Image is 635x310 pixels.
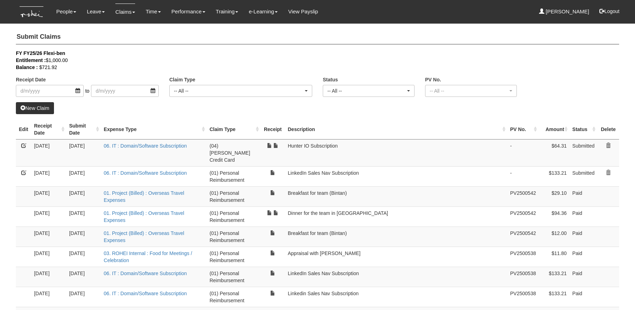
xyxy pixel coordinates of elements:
[31,247,66,267] td: [DATE]
[66,166,101,186] td: [DATE]
[101,119,207,139] th: Expense Type : activate to sort column ascending
[169,76,195,83] label: Claim Type
[569,247,597,267] td: Paid
[569,287,597,307] td: Paid
[66,247,101,267] td: [DATE]
[66,206,101,227] td: [DATE]
[323,85,415,97] button: -- All --
[16,57,46,63] b: Entitlement :
[216,4,238,20] a: Training
[207,186,261,206] td: (01) Personal Reimbursement
[31,119,66,139] th: Receipt Date : activate to sort column ascending
[539,267,569,287] td: $133.21
[285,139,507,166] td: Hunter IO Subscription
[16,85,84,97] input: d/m/yyyy
[539,186,569,206] td: $29.10
[84,85,91,97] span: to
[104,143,187,149] a: 06. IT : Domain/Software Subscription
[569,186,597,206] td: Paid
[539,119,569,139] th: Amount : activate to sort column ascending
[207,287,261,307] td: (01) Personal Reimbursement
[507,247,539,267] td: PV2500538
[31,166,66,186] td: [DATE]
[285,166,507,186] td: LinkedIn Sales Nav Subscription
[569,267,597,287] td: Paid
[104,230,184,243] a: 01. Project (Billed) : Overseas Travel Expenses
[288,4,318,20] a: View Payslip
[507,166,539,186] td: -
[66,186,101,206] td: [DATE]
[207,227,261,247] td: (01) Personal Reimbursement
[507,186,539,206] td: PV2500542
[285,247,507,267] td: Appraisal with [PERSON_NAME]
[31,206,66,227] td: [DATE]
[539,287,569,307] td: $133.21
[425,85,517,97] button: -- All --
[115,4,135,20] a: Claims
[207,267,261,287] td: (01) Personal Reimbursement
[597,119,619,139] th: Delete
[174,87,303,94] div: -- All --
[539,227,569,247] td: $12.00
[16,57,609,64] div: $1,000.00
[31,267,66,287] td: [DATE]
[66,227,101,247] td: [DATE]
[87,4,105,20] a: Leave
[569,166,597,186] td: Submitted
[285,206,507,227] td: Dinner for the team in [GEOGRAPHIC_DATA]
[16,64,38,70] b: Balance :
[261,119,285,139] th: Receipt
[323,76,338,83] label: Status
[507,206,539,227] td: PV2500542
[31,139,66,166] td: [DATE]
[285,227,507,247] td: Breakfast for team (Bintan)
[539,247,569,267] td: $11.80
[569,119,597,139] th: Status : activate to sort column ascending
[16,119,31,139] th: Edit
[31,227,66,247] td: [DATE]
[594,3,624,20] button: Logout
[16,76,46,83] label: Receipt Date
[207,139,261,166] td: (04) [PERSON_NAME] Credit Card
[285,119,507,139] th: Description : activate to sort column ascending
[539,4,589,20] a: [PERSON_NAME]
[207,166,261,186] td: (01) Personal Reimbursement
[66,119,101,139] th: Submit Date : activate to sort column ascending
[249,4,278,20] a: e-Learning
[146,4,161,20] a: Time
[66,139,101,166] td: [DATE]
[104,271,187,276] a: 06. IT : Domain/Software Subscription
[39,64,57,70] span: $721.92
[104,170,187,176] a: 06. IT : Domain/Software Subscription
[569,139,597,166] td: Submitted
[171,4,205,20] a: Performance
[285,287,507,307] td: Linkedin Sales Nav Subscription
[31,186,66,206] td: [DATE]
[507,227,539,247] td: PV2500542
[539,206,569,227] td: $94.36
[285,267,507,287] td: LinkedIn Sales Nav Subscription
[104,291,187,296] a: 06. IT : Domain/Software Subscription
[285,186,507,206] td: Breakfast for team (Bintan)
[507,287,539,307] td: PV2500538
[31,287,66,307] td: [DATE]
[569,227,597,247] td: Paid
[425,76,441,83] label: PV No.
[91,85,159,97] input: d/m/yyyy
[207,119,261,139] th: Claim Type : activate to sort column ascending
[507,119,539,139] th: PV No. : activate to sort column ascending
[507,139,539,166] td: -
[207,247,261,267] td: (01) Personal Reimbursement
[66,267,101,287] td: [DATE]
[16,30,619,44] h4: Submit Claims
[104,190,184,203] a: 01. Project (Billed) : Overseas Travel Expenses
[104,210,184,223] a: 01. Project (Billed) : Overseas Travel Expenses
[327,87,406,94] div: -- All --
[569,206,597,227] td: Paid
[430,87,508,94] div: -- All --
[207,206,261,227] td: (01) Personal Reimbursement
[104,250,192,263] a: 03. ROHEI Internal : Food for Meetings / Celebration
[539,139,569,166] td: $64.31
[66,287,101,307] td: [DATE]
[56,4,76,20] a: People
